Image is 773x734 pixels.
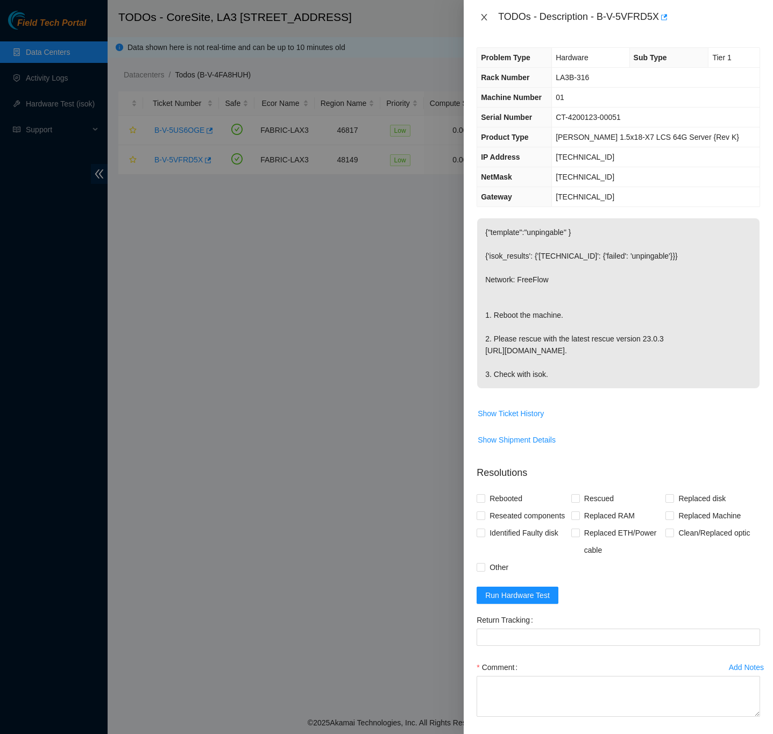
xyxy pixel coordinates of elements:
[477,659,522,676] label: Comment
[477,218,760,388] p: {"template":"unpingable" } {'isok_results': {'[TECHNICAL_ID]': {'failed': 'unpingable'}}} Network...
[498,9,760,26] div: TODOs - Description - B-V-5VFRD5X
[481,133,528,141] span: Product Type
[481,193,512,201] span: Gateway
[485,490,527,507] span: Rebooted
[481,153,520,161] span: IP Address
[580,524,666,559] span: Replaced ETH/Power cable
[481,53,530,62] span: Problem Type
[556,133,739,141] span: [PERSON_NAME] 1.5x18-X7 LCS 64G Server {Rev K}
[556,193,614,201] span: [TECHNICAL_ID]
[674,490,730,507] span: Replaced disk
[674,524,754,541] span: Clean/Replaced optic
[556,113,621,122] span: CT-4200123-00051
[556,53,588,62] span: Hardware
[556,93,564,102] span: 01
[485,524,563,541] span: Identified Faulty disk
[580,490,618,507] span: Rescued
[481,113,532,122] span: Serial Number
[729,664,764,671] div: Add Notes
[478,434,556,446] span: Show Shipment Details
[485,507,569,524] span: Reseated components
[477,587,558,604] button: Run Hardware Test
[556,153,614,161] span: [TECHNICAL_ID]
[728,659,764,676] button: Add Notes
[485,589,550,601] span: Run Hardware Test
[712,53,731,62] span: Tier 1
[477,629,760,646] input: Return Tracking
[674,507,745,524] span: Replaced Machine
[485,559,513,576] span: Other
[481,173,512,181] span: NetMask
[580,507,639,524] span: Replaced RAM
[477,457,760,480] p: Resolutions
[478,408,544,419] span: Show Ticket History
[556,73,589,82] span: LA3B-316
[477,676,760,717] textarea: Comment
[477,405,544,422] button: Show Ticket History
[477,431,556,448] button: Show Shipment Details
[481,73,529,82] span: Rack Number
[480,13,488,22] span: close
[634,53,667,62] span: Sub Type
[477,611,537,629] label: Return Tracking
[477,12,492,23] button: Close
[481,93,542,102] span: Machine Number
[556,173,614,181] span: [TECHNICAL_ID]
